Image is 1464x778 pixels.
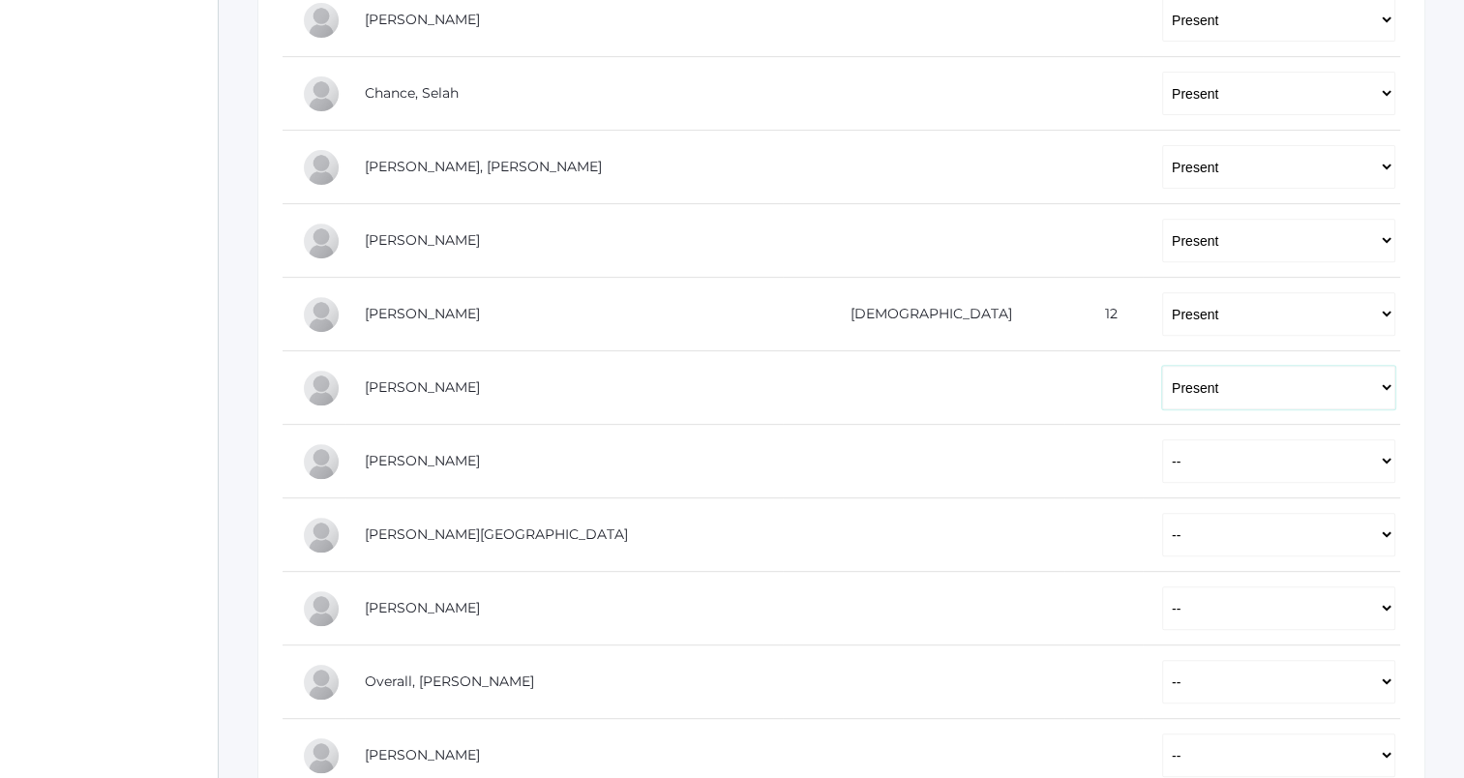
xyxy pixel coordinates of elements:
div: Shelby Hill [302,516,341,554]
div: Payton Paterson [302,736,341,775]
div: Selah Chance [302,75,341,113]
td: [DEMOGRAPHIC_DATA] [783,278,1065,351]
a: [PERSON_NAME][GEOGRAPHIC_DATA] [365,525,628,543]
a: Chance, Selah [365,84,459,102]
div: Raelyn Hazen [302,442,341,481]
a: [PERSON_NAME] [365,378,480,396]
div: Chase Farnes [302,295,341,334]
a: [PERSON_NAME] [365,452,480,469]
div: Chris Overall [302,663,341,702]
td: 12 [1064,278,1143,351]
a: [PERSON_NAME], [PERSON_NAME] [365,158,602,175]
div: Levi Erner [302,222,341,260]
a: [PERSON_NAME] [365,305,480,322]
a: Overall, [PERSON_NAME] [365,673,534,690]
a: [PERSON_NAME] [365,231,480,249]
div: Eva Carr [302,1,341,40]
div: Marissa Myers [302,589,341,628]
div: Rachel Hayton [302,369,341,407]
a: [PERSON_NAME] [365,746,480,763]
a: [PERSON_NAME] [365,599,480,616]
a: [PERSON_NAME] [365,11,480,28]
div: Presley Davenport [302,148,341,187]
